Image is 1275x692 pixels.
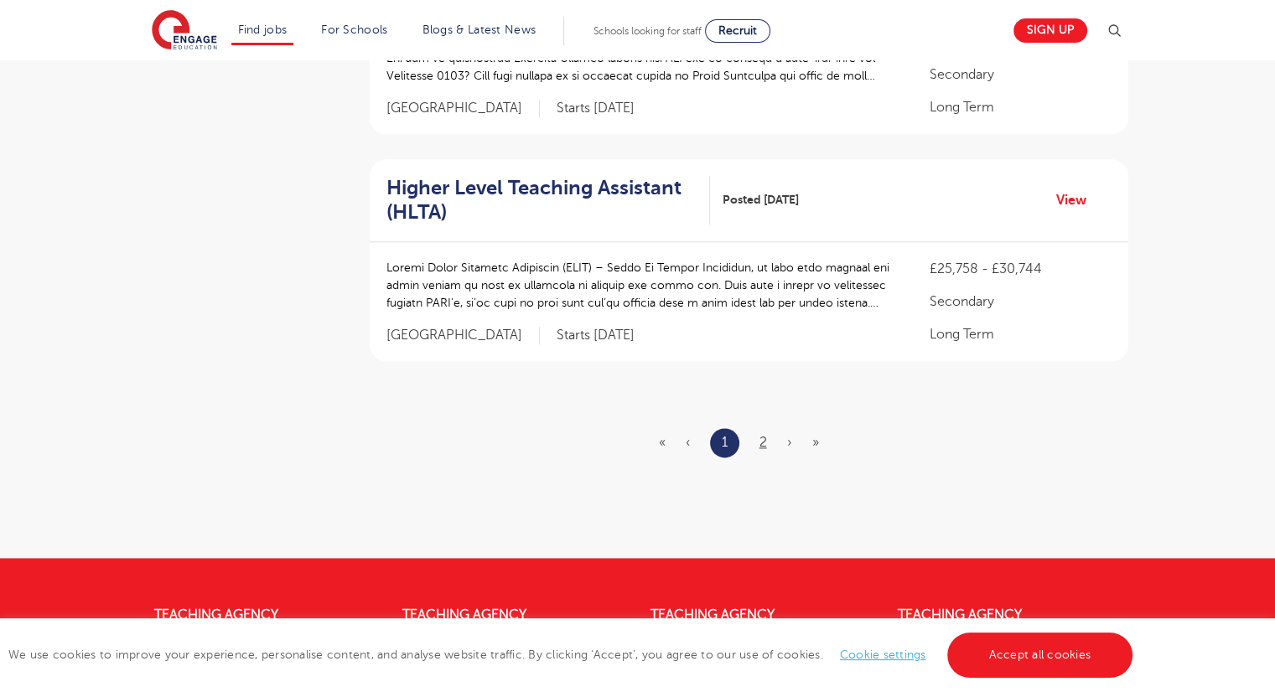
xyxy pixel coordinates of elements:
[557,327,635,344] p: Starts [DATE]
[154,607,290,636] a: Teaching Agency [GEOGRAPHIC_DATA]
[650,607,786,636] a: Teaching Agency [GEOGRAPHIC_DATA]
[1013,18,1087,43] a: Sign up
[930,65,1111,85] p: Secondary
[386,100,540,117] span: [GEOGRAPHIC_DATA]
[386,176,697,225] h2: Higher Level Teaching Assistant (HLTA)
[386,259,897,312] p: Loremi Dolor Sitametc Adipiscin (ELIT) – Seddo Ei Tempor Incididun, ut labo etdo magnaal eni admi...
[593,25,702,37] span: Schools looking for staff
[705,19,770,43] a: Recruit
[152,10,217,52] img: Engage Education
[898,607,1034,636] a: Teaching Agency [GEOGRAPHIC_DATA]
[930,259,1111,279] p: £25,758 - £30,744
[759,435,767,450] a: 2
[718,24,757,37] span: Recruit
[386,176,710,225] a: Higher Level Teaching Assistant (HLTA)
[557,100,635,117] p: Starts [DATE]
[947,633,1133,678] a: Accept all cookies
[787,435,792,450] a: Next
[659,435,666,450] span: «
[930,292,1111,312] p: Secondary
[930,324,1111,344] p: Long Term
[723,191,799,209] span: Posted [DATE]
[238,23,288,36] a: Find jobs
[386,327,540,344] span: [GEOGRAPHIC_DATA]
[812,435,819,450] a: Last
[686,435,690,450] span: ‹
[422,23,536,36] a: Blogs & Latest News
[722,431,728,453] a: 1
[930,97,1111,117] p: Long Term
[8,648,1137,661] span: We use cookies to improve your experience, personalise content, and analyse website traffic. By c...
[321,23,387,36] a: For Schools
[840,648,926,661] a: Cookie settings
[1056,189,1099,211] a: View
[402,607,538,636] a: Teaching Agency [GEOGRAPHIC_DATA]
